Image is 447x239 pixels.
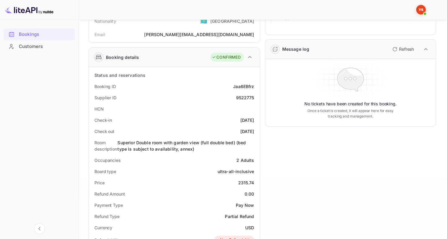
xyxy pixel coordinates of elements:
[245,224,254,231] div: USD
[212,54,241,60] div: CONFIRMED
[94,157,121,163] div: Occupancies
[94,213,120,220] div: Refund Type
[389,44,416,54] button: Refresh
[240,117,254,123] div: [DATE]
[236,157,254,163] div: 2 Adults
[34,223,45,234] button: Collapse navigation
[94,18,116,24] div: Nationality
[4,41,75,52] a: Customers
[94,31,105,38] div: Email
[94,106,104,112] div: HCN
[117,139,254,152] div: Superior Double room with garden view (full double bed) (bed type is subject to availability, annex)
[94,202,123,208] div: Payment Type
[245,191,254,197] div: 0.00
[238,179,254,186] div: 2315.74
[233,83,254,90] div: Jaa6EBfrz
[94,139,117,152] div: Room description
[94,128,114,135] div: Check out
[304,101,397,107] p: No tickets have been created for this booking.
[4,29,75,40] a: Bookings
[94,72,145,78] div: Status and reservations
[305,108,396,119] p: Once a ticket is created, it will appear here for easy tracking and management.
[94,94,117,101] div: Supplier ID
[94,191,125,197] div: Refund Amount
[19,43,72,50] div: Customers
[94,179,105,186] div: Price
[144,31,254,38] div: [PERSON_NAME][EMAIL_ADDRESS][DOMAIN_NAME]
[235,202,254,208] div: Pay Now
[210,18,254,24] div: [GEOGRAPHIC_DATA]
[416,5,426,15] img: Yandex Support
[200,15,207,26] span: United States
[218,168,254,175] div: ultra-all-inclusive
[236,94,254,101] div: 9522775
[225,213,254,220] div: Partial Refund
[240,128,254,135] div: [DATE]
[94,168,116,175] div: Board type
[106,54,139,60] div: Booking details
[399,46,414,52] p: Refresh
[94,117,112,123] div: Check-in
[19,31,72,38] div: Bookings
[5,5,53,15] img: LiteAPI logo
[94,83,116,90] div: Booking ID
[94,224,112,231] div: Currency
[282,46,310,52] div: Message log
